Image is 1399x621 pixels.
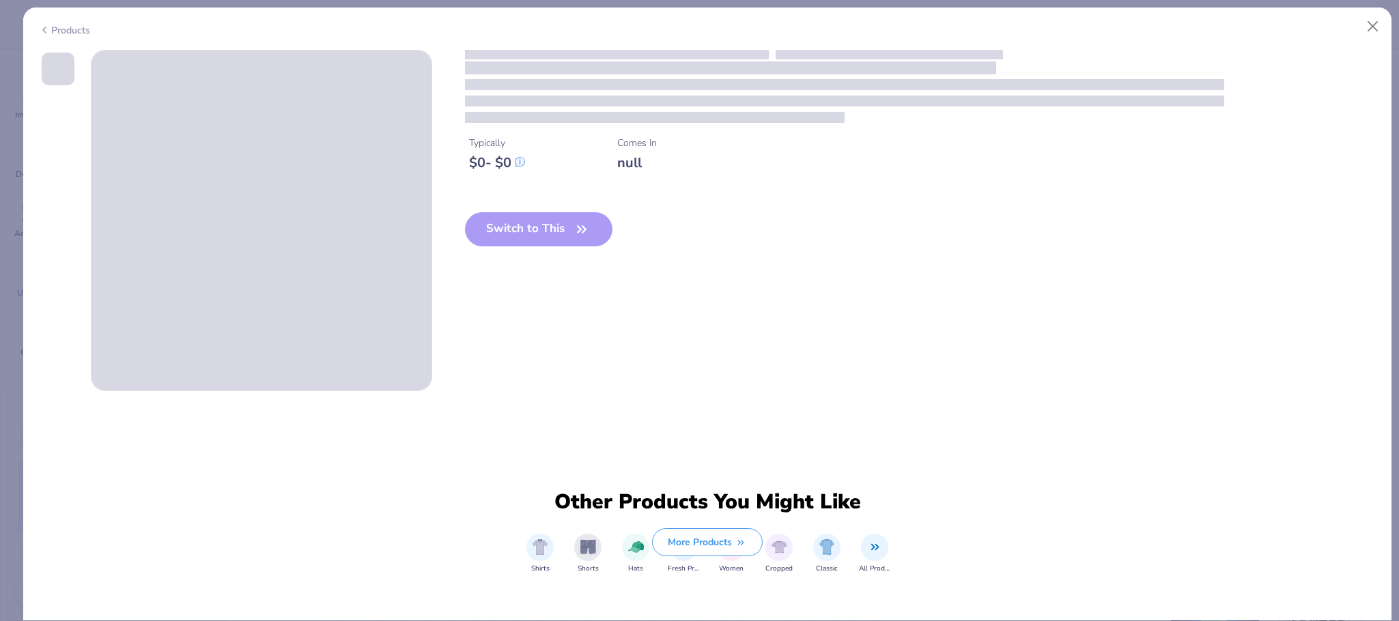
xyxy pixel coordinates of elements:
[546,490,869,515] div: Other Products You Might Like
[622,534,649,574] button: filter button
[652,528,763,556] button: More Products
[859,534,890,574] button: filter button
[526,534,554,574] button: filter button
[859,534,890,574] div: filter for All Products
[772,539,787,555] img: Cropped Image
[819,539,835,555] img: Classic Image
[526,534,554,574] div: filter for Shirts
[765,534,793,574] button: filter button
[580,539,596,555] img: Shorts Image
[813,534,840,574] div: filter for Classic
[867,539,883,555] img: All Products Image
[469,154,525,171] div: $ 0 - $ 0
[813,534,840,574] button: filter button
[39,23,90,38] div: Products
[1360,14,1386,40] button: Close
[628,539,644,555] img: Hats Image
[533,539,548,555] img: Shirts Image
[765,534,793,574] div: filter for Cropped
[622,534,649,574] div: filter for Hats
[574,534,602,574] div: filter for Shorts
[469,136,525,150] div: Typically
[617,136,657,150] div: Comes In
[617,154,657,171] div: null
[574,534,602,574] button: filter button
